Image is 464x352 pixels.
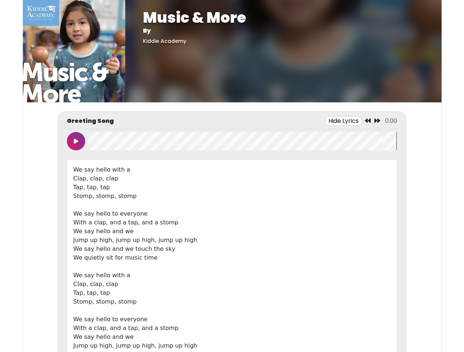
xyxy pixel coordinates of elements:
[67,117,114,125] p: Greeting Song
[325,116,362,126] button: Hide Lyrics
[385,117,397,125] span: 0.00
[143,26,424,35] p: By
[143,38,424,44] h5: Kiddie Academy
[143,9,424,26] h1: Music & More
